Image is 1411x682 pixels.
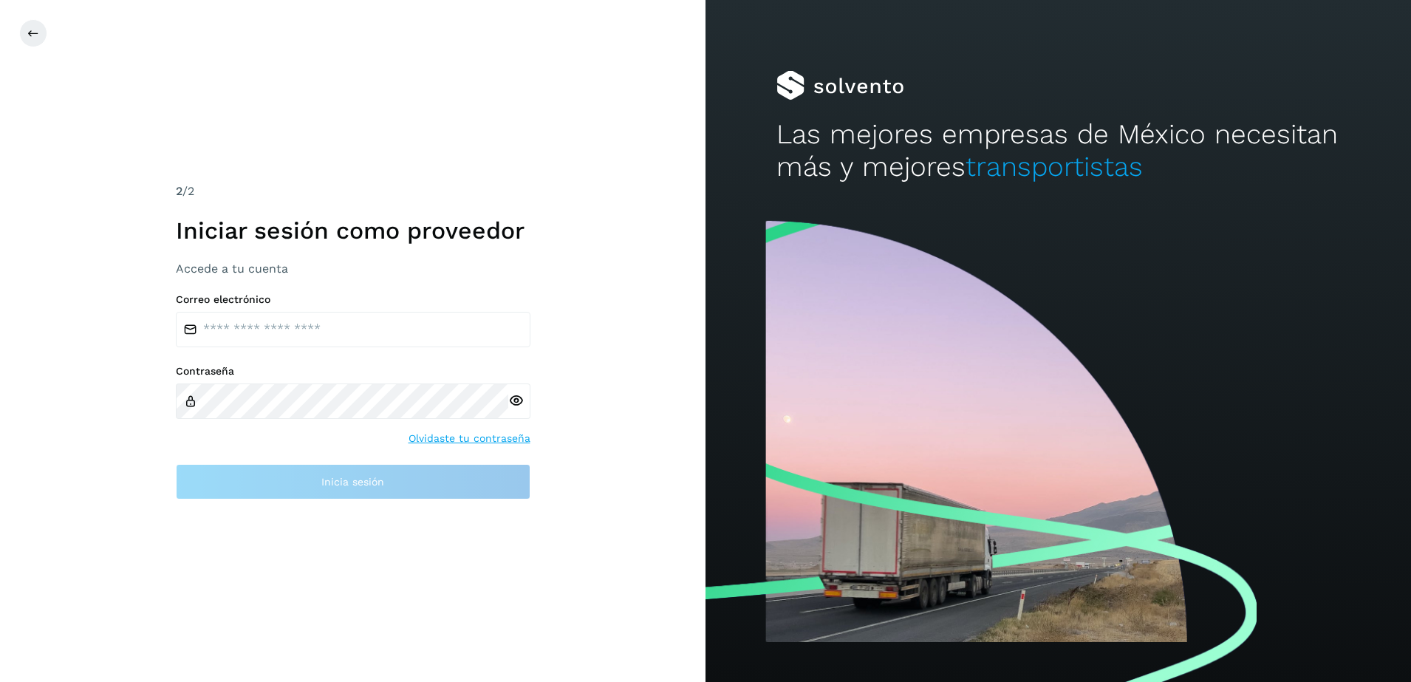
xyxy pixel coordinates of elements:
[176,464,530,499] button: Inicia sesión
[176,216,530,245] h1: Iniciar sesión como proveedor
[409,431,530,446] a: Olvidaste tu contraseña
[176,293,530,306] label: Correo electrónico
[176,262,530,276] h3: Accede a tu cuenta
[321,477,384,487] span: Inicia sesión
[776,118,1341,184] h2: Las mejores empresas de México necesitan más y mejores
[966,151,1143,183] span: transportistas
[176,183,530,200] div: /2
[176,184,182,198] span: 2
[176,365,530,378] label: Contraseña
